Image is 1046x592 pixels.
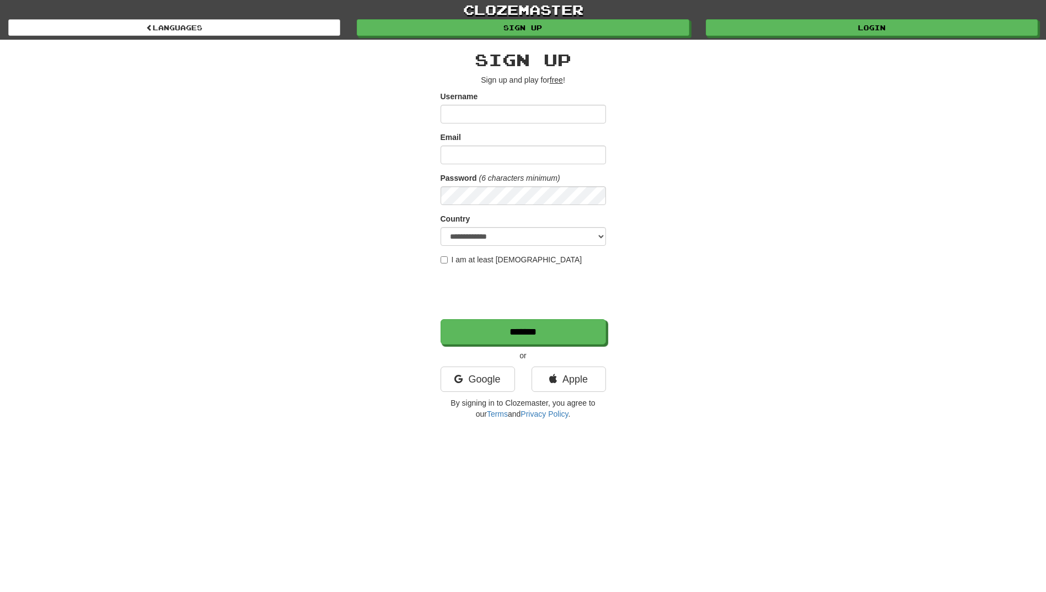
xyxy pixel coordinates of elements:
[706,19,1038,36] a: Login
[441,132,461,143] label: Email
[441,367,515,392] a: Google
[441,51,606,69] h2: Sign up
[357,19,689,36] a: Sign up
[441,213,470,224] label: Country
[550,76,563,84] u: free
[441,256,448,263] input: I am at least [DEMOGRAPHIC_DATA]
[441,397,606,419] p: By signing in to Clozemaster, you agree to our and .
[441,350,606,361] p: or
[441,74,606,85] p: Sign up and play for !
[521,410,568,418] a: Privacy Policy
[441,173,477,184] label: Password
[441,254,582,265] label: I am at least [DEMOGRAPHIC_DATA]
[8,19,340,36] a: Languages
[441,91,478,102] label: Username
[487,410,508,418] a: Terms
[441,271,608,314] iframe: reCAPTCHA
[532,367,606,392] a: Apple
[479,174,560,182] em: (6 characters minimum)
